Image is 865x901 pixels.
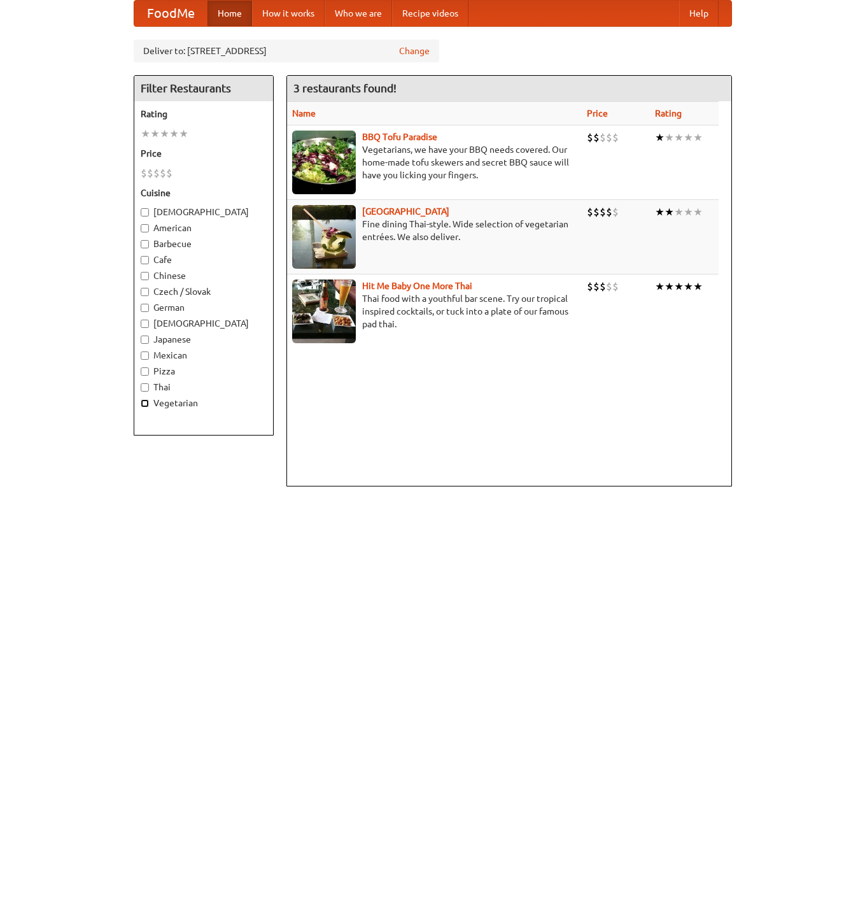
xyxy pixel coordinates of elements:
[134,39,439,62] div: Deliver to: [STREET_ADDRESS]
[293,82,397,94] ng-pluralize: 3 restaurants found!
[362,206,449,216] a: [GEOGRAPHIC_DATA]
[600,205,606,219] li: $
[362,132,437,142] a: BBQ Tofu Paradise
[141,256,149,264] input: Cafe
[655,205,665,219] li: ★
[141,381,267,394] label: Thai
[150,127,160,141] li: ★
[587,280,593,294] li: $
[665,280,674,294] li: ★
[141,206,267,218] label: [DEMOGRAPHIC_DATA]
[141,301,267,314] label: German
[606,280,612,294] li: $
[134,76,273,101] h4: Filter Restaurants
[141,253,267,266] label: Cafe
[141,147,267,160] h5: Price
[693,205,703,219] li: ★
[665,131,674,145] li: ★
[587,205,593,219] li: $
[141,269,267,282] label: Chinese
[166,166,172,180] li: $
[593,131,600,145] li: $
[655,131,665,145] li: ★
[252,1,325,26] a: How it works
[141,285,267,298] label: Czech / Slovak
[655,280,665,294] li: ★
[399,45,430,57] a: Change
[674,131,684,145] li: ★
[693,131,703,145] li: ★
[655,108,682,118] a: Rating
[593,280,600,294] li: $
[292,292,577,330] p: Thai food with a youthful bar scene. Try our tropical inspired cocktails, or tuck into a plate of...
[141,367,149,376] input: Pizza
[141,208,149,216] input: [DEMOGRAPHIC_DATA]
[684,280,693,294] li: ★
[207,1,252,26] a: Home
[593,205,600,219] li: $
[292,280,356,343] img: babythai.jpg
[693,280,703,294] li: ★
[179,127,188,141] li: ★
[160,166,166,180] li: $
[587,131,593,145] li: $
[292,131,356,194] img: tofuparadise.jpg
[612,205,619,219] li: $
[674,280,684,294] li: ★
[134,1,207,26] a: FoodMe
[141,333,267,346] label: Japanese
[600,280,606,294] li: $
[141,349,267,362] label: Mexican
[141,288,149,296] input: Czech / Slovak
[606,205,612,219] li: $
[362,281,472,291] a: Hit Me Baby One More Thai
[141,317,267,330] label: [DEMOGRAPHIC_DATA]
[141,304,149,312] input: German
[612,280,619,294] li: $
[587,108,608,118] a: Price
[169,127,179,141] li: ★
[141,127,150,141] li: ★
[141,351,149,360] input: Mexican
[684,131,693,145] li: ★
[141,238,267,250] label: Barbecue
[141,365,267,378] label: Pizza
[141,224,149,232] input: American
[679,1,719,26] a: Help
[141,399,149,408] input: Vegetarian
[392,1,468,26] a: Recipe videos
[141,108,267,120] h5: Rating
[141,166,147,180] li: $
[600,131,606,145] li: $
[606,131,612,145] li: $
[153,166,160,180] li: $
[292,205,356,269] img: satay.jpg
[292,143,577,181] p: Vegetarians, we have your BBQ needs covered. Our home-made tofu skewers and secret BBQ sauce will...
[292,218,577,243] p: Fine dining Thai-style. Wide selection of vegetarian entrées. We also deliver.
[147,166,153,180] li: $
[141,320,149,328] input: [DEMOGRAPHIC_DATA]
[665,205,674,219] li: ★
[141,336,149,344] input: Japanese
[141,222,267,234] label: American
[141,383,149,392] input: Thai
[141,397,267,409] label: Vegetarian
[612,131,619,145] li: $
[292,108,316,118] a: Name
[325,1,392,26] a: Who we are
[684,205,693,219] li: ★
[141,187,267,199] h5: Cuisine
[674,205,684,219] li: ★
[160,127,169,141] li: ★
[141,272,149,280] input: Chinese
[141,240,149,248] input: Barbecue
